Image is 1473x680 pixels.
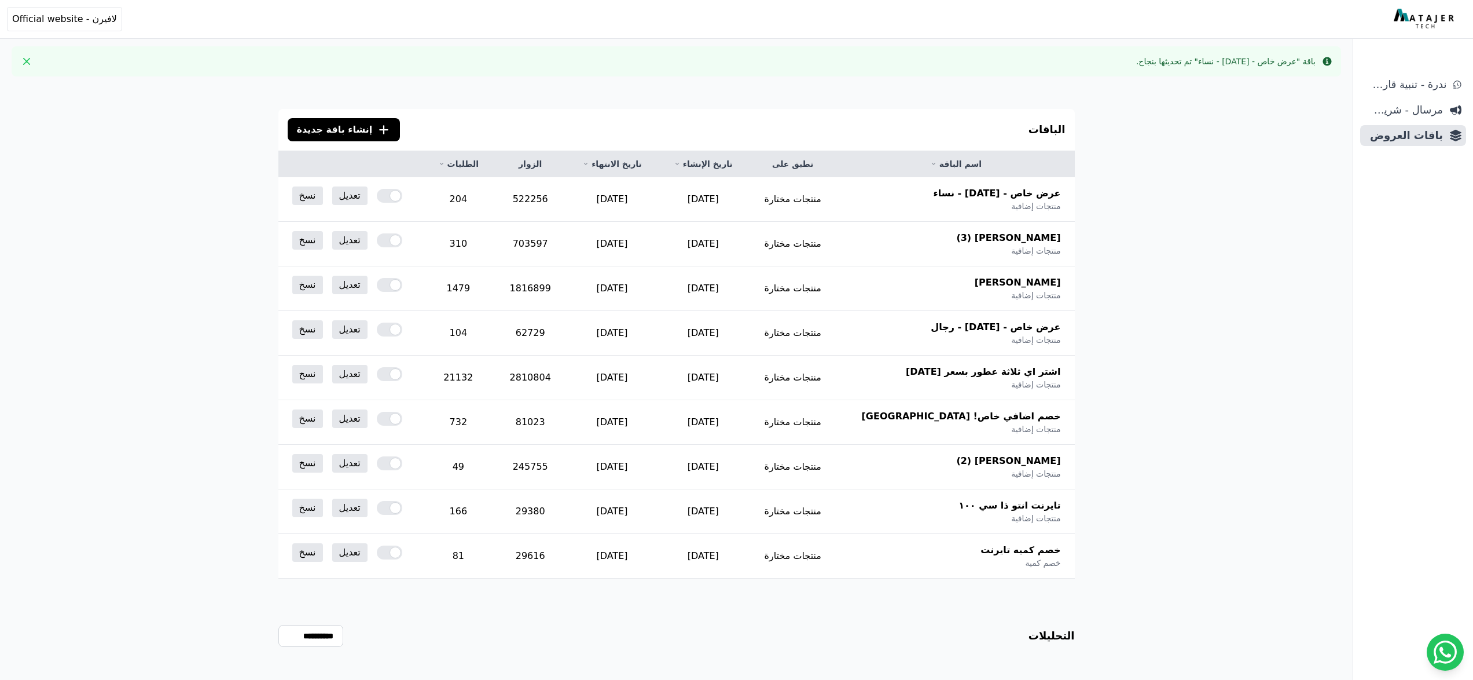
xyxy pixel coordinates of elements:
[436,158,480,170] a: الطلبات
[12,12,117,26] span: لافيرن - Official website
[292,231,323,250] a: نسخ
[1011,245,1060,257] span: منتجات إضافية
[958,499,1060,513] span: تايرنت انتو ذا سي ١٠٠
[851,158,1060,170] a: اسم الباقة
[292,320,323,339] a: نسخ
[494,151,567,177] th: الزوار
[292,365,323,383] a: نسخ
[332,276,368,294] a: تعديل
[332,543,368,562] a: تعديل
[332,187,368,205] a: تعديل
[567,222,658,266] td: [DATE]
[297,123,373,137] span: إنشاء باقة جديدة
[657,356,748,400] td: [DATE]
[567,534,658,579] td: [DATE]
[956,231,1060,245] span: [PERSON_NAME] (3)
[748,445,837,489] td: منتجات مختارة
[1011,468,1060,480] span: منتجات إضافية
[1365,127,1443,144] span: باقات العروض
[671,158,734,170] a: تاريخ الإنشاء
[567,445,658,489] td: [DATE]
[494,400,567,445] td: 81023
[581,158,644,170] a: تاريخ الانتهاء
[657,489,748,534] td: [DATE]
[980,543,1060,557] span: خصم كميه تايرنت
[494,266,567,311] td: 1816899
[292,410,323,428] a: نسخ
[1011,513,1060,524] span: منتجات إضافية
[657,177,748,222] td: [DATE]
[494,489,567,534] td: 29380
[956,454,1060,468] span: [PERSON_NAME] (2)
[657,400,748,445] td: [DATE]
[748,356,837,400] td: منتجات مختارة
[292,543,323,562] a: نسخ
[292,499,323,517] a: نسخ
[423,222,494,266] td: 310
[1025,557,1060,569] span: خصم كمية
[1028,122,1066,138] h3: الباقات
[1365,102,1443,118] span: مرسال - شريط دعاية
[332,231,368,250] a: تعديل
[567,177,658,222] td: [DATE]
[1394,9,1457,30] img: MatajerTech Logo
[931,320,1060,334] span: عرض خاص - [DATE] - رجال
[1028,628,1075,644] h3: التحليلات
[332,499,368,517] a: تعديل
[1136,56,1316,67] div: باقة "عرض خاص - [DATE] - نساء" تم تحديثها بنجاح.
[423,266,494,311] td: 1479
[7,7,122,31] button: لافيرن - Official website
[567,400,658,445] td: [DATE]
[657,534,748,579] td: [DATE]
[657,445,748,489] td: [DATE]
[494,177,567,222] td: 522256
[748,151,837,177] th: تطبق على
[906,365,1061,379] span: اشتر اي ثلاثة عطور بسعر [DATE]
[423,177,494,222] td: 204
[567,311,658,356] td: [DATE]
[567,489,658,534] td: [DATE]
[494,222,567,266] td: 703597
[1011,290,1060,301] span: منتجات إضافية
[332,410,368,428] a: تعديل
[423,489,494,534] td: 166
[657,266,748,311] td: [DATE]
[1011,379,1060,390] span: منتجات إضافية
[567,266,658,311] td: [DATE]
[292,187,323,205] a: نسخ
[494,534,567,579] td: 29616
[17,52,36,71] button: Close
[332,454,368,473] a: تعديل
[657,222,748,266] td: [DATE]
[292,276,323,294] a: نسخ
[748,222,837,266] td: منتجات مختارة
[934,187,1061,200] span: عرض خاص - [DATE] - نساء
[494,356,567,400] td: 2810804
[567,356,658,400] td: [DATE]
[748,266,837,311] td: منتجات مختارة
[423,311,494,356] td: 104
[748,400,837,445] td: منتجات مختارة
[332,365,368,383] a: تعديل
[975,276,1061,290] span: [PERSON_NAME]
[423,445,494,489] td: 49
[748,311,837,356] td: منتجات مختارة
[494,445,567,489] td: 245755
[748,177,837,222] td: منتجات مختارة
[288,118,401,141] button: إنشاء باقة جديدة
[862,410,1061,423] span: خصم اضافي خاص! [GEOGRAPHIC_DATA]
[748,534,837,579] td: منتجات مختارة
[423,356,494,400] td: 21132
[292,454,323,473] a: نسخ
[1011,200,1060,212] span: منتجات إضافية
[423,400,494,445] td: 732
[494,311,567,356] td: 62729
[423,534,494,579] td: 81
[748,489,837,534] td: منتجات مختارة
[1365,76,1446,93] span: ندرة - تنبية قارب علي النفاذ
[332,320,368,339] a: تعديل
[1011,423,1060,435] span: منتجات إضافية
[657,311,748,356] td: [DATE]
[1011,334,1060,346] span: منتجات إضافية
